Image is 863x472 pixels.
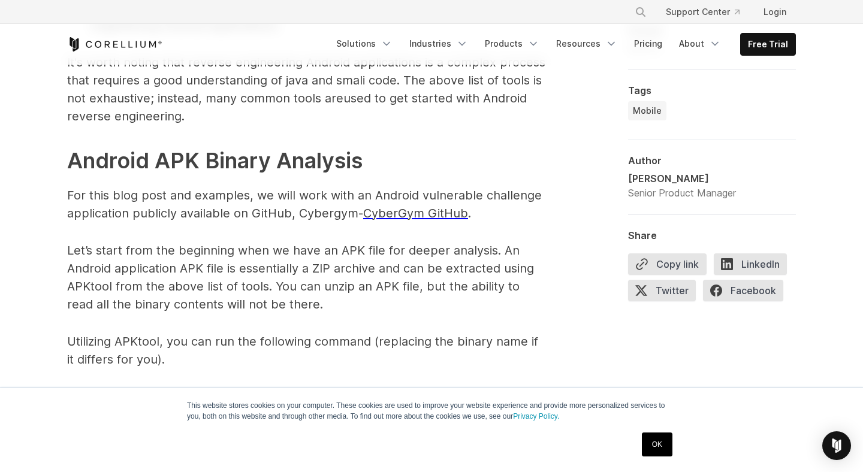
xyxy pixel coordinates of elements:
a: Industries [402,33,475,55]
span: u [150,91,351,105]
a: Resources [549,33,624,55]
span: Twitter [628,280,696,301]
a: OK [642,432,672,456]
a: Login [754,1,796,23]
span: LinkedIn [714,253,787,275]
a: Mobile [628,101,666,120]
a: LinkedIn [714,253,794,280]
a: Solutions [329,33,400,55]
a: Twitter [628,280,703,306]
a: Products [478,33,547,55]
div: Author [628,155,796,167]
a: Corellium Home [67,37,162,52]
div: Navigation Menu [329,33,796,56]
a: Facebook [703,280,790,306]
p: This website stores cookies on your computer. These cookies are used to improve your website expe... [187,400,676,422]
button: Search [630,1,651,23]
button: Copy link [628,253,707,275]
strong: Android APK Binary Analysis [67,147,363,174]
div: [PERSON_NAME] [628,171,736,186]
div: Navigation Menu [620,1,796,23]
a: About [672,33,728,55]
div: Share [628,229,796,241]
span: Facebook [703,280,783,301]
a: Free Trial [741,34,795,55]
div: Tags [628,84,796,96]
div: Open Intercom Messenger [822,431,851,460]
a: Support Center [656,1,749,23]
div: Senior Product Manager [628,186,736,200]
p: Let’s start from the beginning when we have an APK file for deeper analysis. An Android applicati... [67,241,547,313]
span: Mobile [633,105,662,117]
a: CyberGym GitHub [363,206,468,220]
p: For this blog post and examples, we will work with an Android vulnerable challenge application pu... [67,186,547,222]
span: ; instead, many common tools are [150,91,343,105]
a: Pricing [627,33,669,55]
p: It's worth noting that reverse engineering Android applications is a complex process that require... [67,53,547,125]
a: Privacy Policy. [513,412,559,420]
p: Utilizing APKtool, you can run the following command (replacing the binary name if it differs for... [67,332,547,368]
